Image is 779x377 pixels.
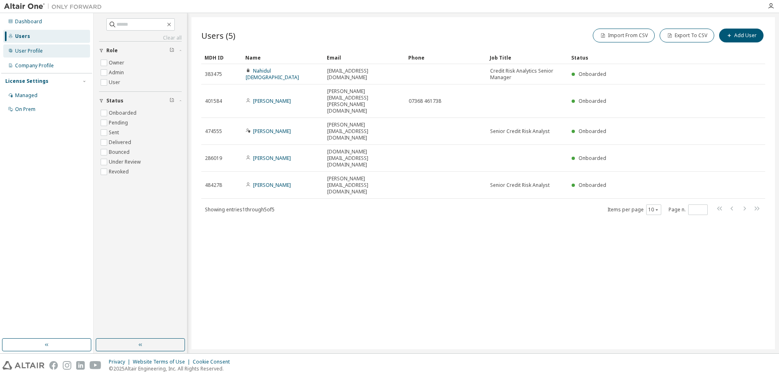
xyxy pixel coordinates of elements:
[327,51,402,64] div: Email
[327,122,401,141] span: [PERSON_NAME][EMAIL_ADDRESS][DOMAIN_NAME]
[109,359,133,365] div: Privacy
[253,128,291,135] a: [PERSON_NAME]
[205,51,239,64] div: MDH ID
[109,58,126,68] label: Owner
[719,29,764,42] button: Add User
[2,361,44,370] img: altair_logo.svg
[63,361,71,370] img: instagram.svg
[15,18,42,25] div: Dashboard
[327,175,401,195] span: [PERSON_NAME][EMAIL_ADDRESS][DOMAIN_NAME]
[106,47,118,54] span: Role
[205,155,222,162] span: 286019
[490,68,564,81] span: Credit Risk Analytics Senior Manager
[109,147,131,157] label: Bounced
[99,42,182,60] button: Role
[607,204,661,215] span: Items per page
[109,68,125,78] label: Admin
[5,78,48,84] div: License Settings
[579,155,606,162] span: Onboarded
[205,206,275,213] span: Showing entries 1 through 5 of 5
[669,204,708,215] span: Page n.
[490,182,550,188] span: Senior Credit Risk Analyst
[109,157,142,167] label: Under Review
[409,98,441,104] span: 07368 461738
[246,67,299,81] a: Nahidul [DEMOGRAPHIC_DATA]
[253,182,291,188] a: [PERSON_NAME]
[15,48,43,54] div: User Profile
[327,68,401,81] span: [EMAIL_ADDRESS][DOMAIN_NAME]
[109,128,121,137] label: Sent
[593,29,655,42] button: Import From CSV
[169,98,174,104] span: Clear filter
[109,108,138,118] label: Onboarded
[109,118,130,128] label: Pending
[327,88,401,114] span: [PERSON_NAME][EMAIL_ADDRESS][PERSON_NAME][DOMAIN_NAME]
[205,182,222,188] span: 484278
[579,71,606,78] span: Onboarded
[490,128,550,135] span: Senior Credit Risk Analyst
[579,128,606,135] span: Onboarded
[571,51,723,64] div: Status
[133,359,193,365] div: Website Terms of Use
[253,98,291,104] a: [PERSON_NAME]
[579,182,606,188] span: Onboarded
[99,35,182,41] a: Clear all
[201,30,235,41] span: Users (5)
[15,92,37,99] div: Managed
[205,71,222,78] span: 383475
[49,361,58,370] img: facebook.svg
[490,51,565,64] div: Job Title
[648,206,659,213] button: 10
[327,149,401,168] span: [DOMAIN_NAME][EMAIL_ADDRESS][DOMAIN_NAME]
[4,2,106,11] img: Altair One
[245,51,320,64] div: Name
[15,33,30,40] div: Users
[106,98,123,104] span: Status
[90,361,101,370] img: youtube.svg
[408,51,483,64] div: Phone
[109,365,235,372] p: © 2025 Altair Engineering, Inc. All Rights Reserved.
[99,92,182,110] button: Status
[15,62,54,69] div: Company Profile
[205,98,222,104] span: 401584
[205,128,222,135] span: 474555
[109,78,122,87] label: User
[579,98,606,104] span: Onboarded
[15,106,35,113] div: On Prem
[76,361,85,370] img: linkedin.svg
[660,29,714,42] button: Export To CSV
[253,155,291,162] a: [PERSON_NAME]
[109,137,133,147] label: Delivered
[193,359,235,365] div: Cookie Consent
[169,47,174,54] span: Clear filter
[109,167,130,177] label: Revoked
